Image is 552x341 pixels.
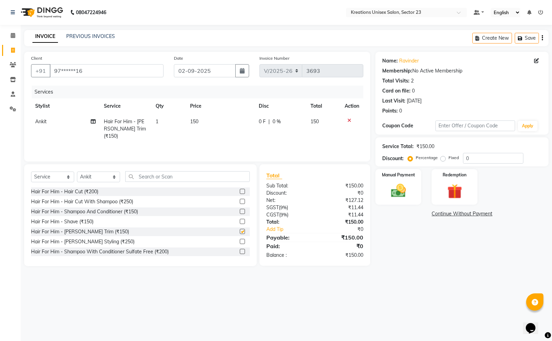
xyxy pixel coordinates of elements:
[280,212,287,217] span: 9%
[382,143,414,150] div: Service Total:
[315,204,369,211] div: ₹11.44
[104,118,146,139] span: Hair For Him - [PERSON_NAME] Trim (₹150)
[50,64,164,77] input: Search by Name/Mobile/Email/Code
[31,55,42,61] label: Client
[416,155,438,161] label: Percentage
[156,118,158,125] span: 1
[255,98,306,114] th: Disc
[261,218,315,226] div: Total:
[268,118,270,125] span: |
[35,118,47,125] span: Ankit
[416,143,434,150] div: ₹150.00
[125,171,250,182] input: Search or Scan
[382,97,405,105] div: Last Visit:
[315,211,369,218] div: ₹11.44
[382,155,404,162] div: Discount:
[261,226,324,233] a: Add Tip
[32,86,368,98] div: Services
[273,118,281,125] span: 0 %
[261,233,315,242] div: Payable:
[407,97,422,105] div: [DATE]
[100,98,151,114] th: Service
[261,242,315,250] div: Paid:
[261,204,315,211] div: ( )
[518,121,538,131] button: Apply
[382,87,411,95] div: Card on file:
[382,107,398,115] div: Points:
[382,57,398,65] div: Name:
[261,189,315,197] div: Discount:
[31,188,98,195] div: Hair For Him - Hair Cut (₹200)
[399,57,419,65] a: Ravinder
[259,55,289,61] label: Invoice Number
[31,218,93,225] div: Hair For Him - Shave (₹150)
[382,67,412,75] div: Membership:
[266,212,279,218] span: CGST
[315,189,369,197] div: ₹0
[382,122,435,129] div: Coupon Code
[31,228,129,235] div: Hair For Him - [PERSON_NAME] Trim (₹150)
[324,226,369,233] div: ₹0
[32,30,58,43] a: INVOICE
[315,233,369,242] div: ₹150.00
[261,252,315,259] div: Balance :
[66,33,115,39] a: PREVIOUS INVOICES
[399,107,402,115] div: 0
[31,198,133,205] div: Hair For Him - Hair Cut With Shampoo (₹250)
[190,118,198,125] span: 150
[448,155,459,161] label: Fixed
[266,172,282,179] span: Total
[386,182,411,199] img: _cash.svg
[280,205,287,210] span: 9%
[315,252,369,259] div: ₹150.00
[31,64,50,77] button: +91
[382,67,542,75] div: No Active Membership
[443,182,467,201] img: _gift.svg
[315,182,369,189] div: ₹150.00
[186,98,255,114] th: Price
[31,248,169,255] div: Hair For Him - Shampoo With Conditioner Sulfate Free (₹200)
[377,210,547,217] a: Continue Without Payment
[31,208,138,215] div: Hair For Him - Shampoo And Conditioner (₹150)
[472,33,512,43] button: Create New
[174,55,183,61] label: Date
[412,87,415,95] div: 0
[306,98,341,114] th: Total
[151,98,186,114] th: Qty
[18,3,65,22] img: logo
[31,98,100,114] th: Stylist
[515,33,539,43] button: Save
[443,172,466,178] label: Redemption
[523,313,545,334] iframe: chat widget
[261,211,315,218] div: ( )
[435,120,515,131] input: Enter Offer / Coupon Code
[411,77,414,85] div: 2
[261,182,315,189] div: Sub Total:
[382,77,410,85] div: Total Visits:
[382,172,415,178] label: Manual Payment
[310,118,319,125] span: 150
[76,3,106,22] b: 08047224946
[315,197,369,204] div: ₹127.12
[259,118,266,125] span: 0 F
[261,197,315,204] div: Net:
[341,98,363,114] th: Action
[266,204,279,211] span: SGST
[315,218,369,226] div: ₹150.00
[315,242,369,250] div: ₹0
[31,238,135,245] div: Hair For Him - [PERSON_NAME] Styling (₹250)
